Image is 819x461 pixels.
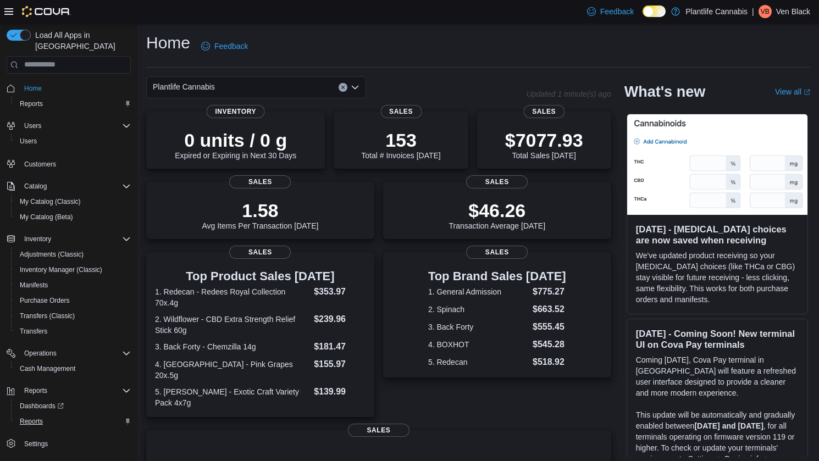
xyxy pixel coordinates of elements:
p: We've updated product receiving so your [MEDICAL_DATA] choices (like THCa or CBG) stay visible fo... [636,250,799,305]
span: Sales [466,175,528,188]
dt: 1. Redecan - Redees Royal Collection 70x.4g [155,286,309,308]
span: Dashboards [20,402,64,410]
span: Reports [24,386,47,395]
h1: Home [146,32,190,54]
button: Reports [20,384,52,397]
button: Transfers [11,324,135,339]
span: Feedback [600,6,634,17]
span: Operations [20,347,131,360]
button: Operations [20,347,61,360]
h3: [DATE] - Coming Soon! New terminal UI on Cova Pay terminals [636,328,799,350]
span: Sales [229,175,291,188]
a: My Catalog (Beta) [15,210,78,224]
dd: $545.28 [533,338,566,351]
button: Manifests [11,277,135,293]
p: $46.26 [449,199,545,221]
button: Settings [2,436,135,452]
dt: 3. Back Forty - Chemzilla 14g [155,341,309,352]
a: View allExternal link [775,87,810,96]
span: Plantlife Cannabis [153,80,215,93]
span: Users [24,121,41,130]
button: Reports [2,383,135,398]
button: Clear input [339,83,347,92]
span: Settings [24,440,48,448]
span: Cash Management [15,362,131,375]
button: My Catalog (Classic) [11,194,135,209]
a: Cash Management [15,362,80,375]
dt: 2. Wildflower - CBD Extra Strength Relief Stick 60g [155,314,309,336]
a: Manifests [15,279,52,292]
span: Purchase Orders [15,294,131,307]
dd: $181.47 [314,340,366,353]
span: VB [761,5,770,18]
a: Dashboards [15,399,68,413]
a: Customers [20,158,60,171]
dd: $775.27 [533,285,566,298]
h3: [DATE] - [MEDICAL_DATA] choices are now saved when receiving [636,224,799,246]
span: Customers [20,157,131,170]
button: Inventory [2,231,135,247]
span: Users [20,137,37,146]
h3: Top Product Sales [DATE] [155,270,366,283]
span: Catalog [20,180,131,193]
span: Users [20,119,131,132]
span: Inventory [20,232,131,246]
span: Reports [15,415,131,428]
input: Dark Mode [643,5,666,17]
button: Home [2,80,135,96]
button: Users [11,134,135,149]
span: Manifests [20,281,48,290]
p: | [752,5,754,18]
span: Reports [20,99,43,108]
span: Customers [24,160,56,169]
span: Sales [229,246,291,259]
span: Inventory [206,105,265,118]
span: Sales [466,246,528,259]
dd: $139.99 [314,385,366,398]
dt: 1. General Admission [428,286,528,297]
strong: [DATE] and [DATE] [694,421,763,430]
dd: $155.97 [314,358,366,371]
button: Cash Management [11,361,135,376]
span: Inventory Manager (Classic) [15,263,131,276]
dt: 4. BOXHOT [428,339,528,350]
a: Reports [15,97,47,110]
span: Manifests [15,279,131,292]
a: Transfers [15,325,52,338]
p: 1.58 [202,199,318,221]
dd: $555.45 [533,320,566,334]
button: Inventory [20,232,56,246]
button: Catalog [20,180,51,193]
span: Adjustments (Classic) [15,248,131,261]
p: 0 units / 0 g [175,129,296,151]
p: Coming [DATE], Cova Pay terminal in [GEOGRAPHIC_DATA] will feature a refreshed user interface des... [636,354,799,398]
div: Total Sales [DATE] [505,129,583,160]
button: Catalog [2,179,135,194]
span: Purchase Orders [20,296,70,305]
button: Inventory Manager (Classic) [11,262,135,277]
button: Reports [11,414,135,429]
span: Transfers (Classic) [15,309,131,323]
span: Home [24,84,42,93]
button: Transfers (Classic) [11,308,135,324]
a: Home [20,82,46,95]
a: Purchase Orders [15,294,74,307]
a: Users [15,135,41,148]
h2: What's new [624,83,705,101]
span: Transfers [20,327,47,336]
dd: $353.97 [314,285,366,298]
span: Inventory Manager (Classic) [20,265,102,274]
a: Reports [15,415,47,428]
span: Load All Apps in [GEOGRAPHIC_DATA] [31,30,131,52]
button: Users [2,118,135,134]
span: My Catalog (Beta) [15,210,131,224]
a: Dashboards [11,398,135,414]
button: My Catalog (Beta) [11,209,135,225]
img: Cova [22,6,71,17]
span: Dark Mode [643,17,643,18]
dt: 5. Redecan [428,357,528,368]
p: 153 [361,129,440,151]
p: $7077.93 [505,129,583,151]
span: Reports [20,384,131,397]
p: Plantlife Cannabis [685,5,748,18]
